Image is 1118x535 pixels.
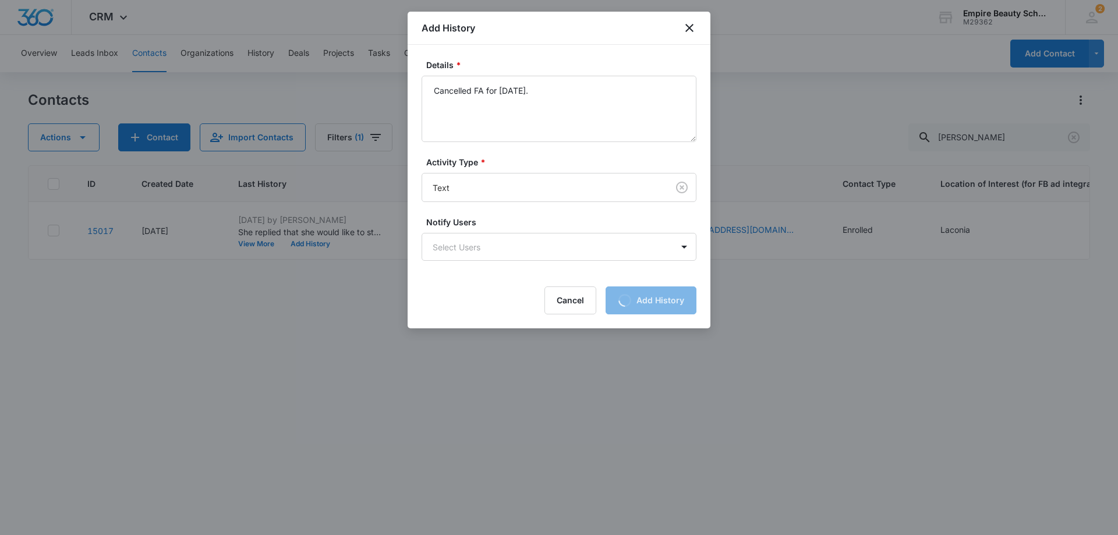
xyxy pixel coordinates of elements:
button: close [682,21,696,35]
button: Cancel [544,286,596,314]
textarea: Cancelled FA for [DATE]. [422,76,696,142]
label: Activity Type [426,156,701,168]
label: Notify Users [426,216,701,228]
h1: Add History [422,21,475,35]
button: Clear [673,178,691,197]
label: Details [426,59,701,71]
